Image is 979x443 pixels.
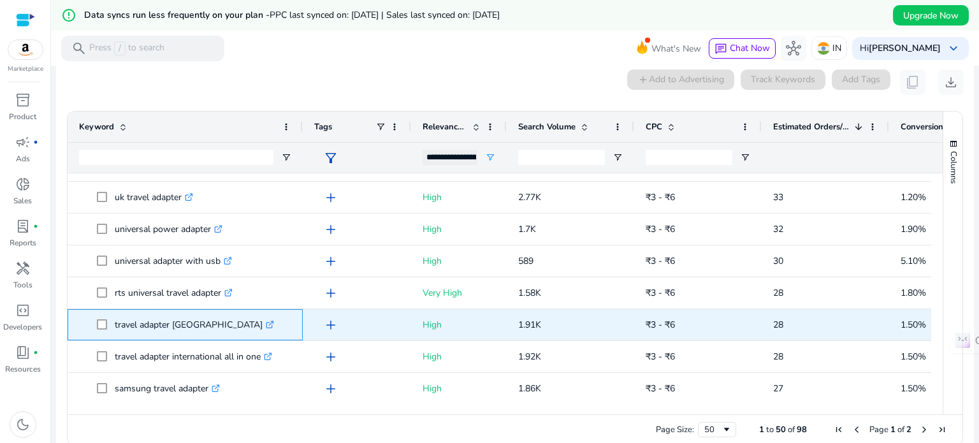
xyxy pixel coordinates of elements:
[115,280,233,306] p: rts universal travel adapter
[115,312,274,338] p: travel adapter [GEOGRAPHIC_DATA]
[773,319,783,331] span: 28
[15,219,31,234] span: lab_profile
[518,255,533,267] span: 589
[423,312,495,338] p: High
[485,152,495,163] button: Open Filter Menu
[323,254,338,269] span: add
[938,69,964,95] button: download
[903,9,959,22] span: Upgrade Now
[423,184,495,210] p: High
[788,424,795,435] span: of
[901,121,964,133] span: Conversion Rate
[901,223,926,235] span: 1.90%
[714,43,727,55] span: chat
[646,382,675,395] span: ₹3 - ₹6
[323,381,338,396] span: add
[646,351,675,363] span: ₹3 - ₹6
[832,37,841,59] p: IN
[518,223,536,235] span: 1.7K
[646,319,675,331] span: ₹3 - ₹6
[773,121,850,133] span: Estimated Orders/Month
[323,150,338,166] span: filter_alt
[646,223,675,235] span: ₹3 - ₹6
[61,8,76,23] mat-icon: error_outline
[518,150,605,165] input: Search Volume Filter Input
[115,248,232,274] p: universal adapter with usb
[852,425,862,435] div: Previous Page
[323,317,338,333] span: add
[709,38,776,59] button: chatChat Now
[869,42,941,54] b: [PERSON_NAME]
[314,121,332,133] span: Tags
[781,36,806,61] button: hub
[646,150,732,165] input: CPC Filter Input
[8,64,43,74] p: Marketplace
[323,222,338,237] span: add
[948,151,959,184] span: Columns
[423,375,495,402] p: High
[15,177,31,192] span: donut_small
[906,424,911,435] span: 2
[901,351,926,363] span: 1.50%
[860,44,941,53] p: Hi
[13,195,32,207] p: Sales
[323,190,338,205] span: add
[869,424,888,435] span: Page
[834,425,844,435] div: First Page
[897,424,904,435] span: of
[71,41,87,56] span: search
[740,152,750,163] button: Open Filter Menu
[323,158,338,173] span: add
[84,10,500,21] h5: Data syncs run less frequently on your plan -
[901,255,926,267] span: 5.10%
[613,152,623,163] button: Open Filter Menu
[9,111,36,122] p: Product
[786,41,801,56] span: hub
[518,382,541,395] span: 1.86K
[518,191,541,203] span: 2.77K
[759,424,764,435] span: 1
[698,422,736,437] div: Page Size
[3,321,42,333] p: Developers
[901,287,926,299] span: 1.80%
[115,184,193,210] p: uk travel adapter
[946,41,961,56] span: keyboard_arrow_down
[8,40,43,59] img: amazon.svg
[323,349,338,365] span: add
[33,140,38,145] span: fiber_manual_record
[423,280,495,306] p: Very High
[646,287,675,299] span: ₹3 - ₹6
[5,363,41,375] p: Resources
[646,255,675,267] span: ₹3 - ₹6
[33,350,38,355] span: fiber_manual_record
[33,224,38,229] span: fiber_manual_record
[115,375,220,402] p: samsung travel adapter
[15,303,31,318] span: code_blocks
[13,279,33,291] p: Tools
[270,9,500,21] span: PPC last synced on: [DATE] | Sales last synced on: [DATE]
[115,216,222,242] p: universal power adapter
[817,42,830,55] img: in.svg
[15,92,31,108] span: inventory_2
[651,38,701,60] span: What's New
[773,287,783,299] span: 28
[937,425,947,435] div: Last Page
[281,152,291,163] button: Open Filter Menu
[114,41,126,55] span: /
[766,424,774,435] span: to
[893,5,969,25] button: Upgrade Now
[797,424,807,435] span: 98
[79,150,273,165] input: Keyword Filter Input
[646,121,662,133] span: CPC
[704,424,722,435] div: 50
[518,319,541,331] span: 1.91K
[773,223,783,235] span: 32
[773,351,783,363] span: 28
[89,41,164,55] p: Press to search
[323,286,338,301] span: add
[901,191,926,203] span: 1.20%
[15,417,31,432] span: dark_mode
[773,382,783,395] span: 27
[773,191,783,203] span: 33
[773,255,783,267] span: 30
